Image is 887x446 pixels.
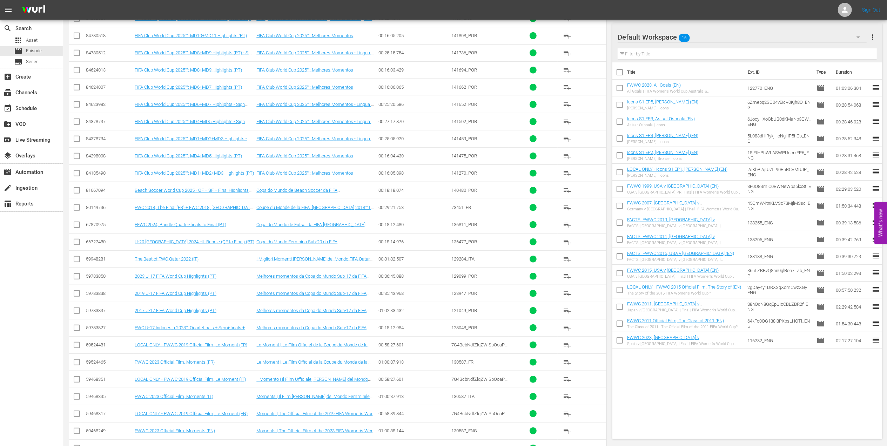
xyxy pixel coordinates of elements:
[4,73,12,81] span: Create
[378,222,449,227] div: 00:18:12.480
[563,341,571,349] span: playlist_add
[559,388,576,405] button: playlist_add
[559,319,576,336] button: playlist_add
[256,188,356,198] a: Copa do Mundo de Beach Soccer da FIFA [GEOGRAPHIC_DATA] 2025™: Melhores Momentos
[451,67,477,73] span: 141694_POR
[378,170,449,176] div: 00:16:05.398
[86,67,133,73] div: 84624013
[256,256,372,267] a: I Migliori Momenti [PERSON_NAME] del Mondo FIFA Qatar 2022
[256,308,369,318] a: Melhores momentos da Copa do Mundo Sub-17 da FIFA [GEOGRAPHIC_DATA] 2017™
[86,119,133,124] div: 84378737
[868,29,877,46] button: more_vert
[256,50,376,61] a: FIFA Club World Cup 2025™: Melhores Momentos - Língua de sinais
[256,119,376,129] a: FIFA Club World Cup 2025™: Melhores Momentos - Língua de sinais
[627,99,698,104] a: Icons S1 EP5, [PERSON_NAME] (EN)
[872,252,880,260] span: reorder
[378,239,449,244] div: 00:18:14.976
[378,136,449,141] div: 00:25:05.920
[135,308,216,313] a: 2017 U-17 FIFA World Cup Highlights (PT)
[627,308,742,312] div: Japan v [GEOGRAPHIC_DATA] | Final | FIFA Women's World Cup [GEOGRAPHIC_DATA] 2011™ | Full Match R...
[378,205,449,210] div: 00:29:21.753
[833,181,872,197] td: 02:29:03.520
[4,200,12,208] span: Reports
[817,168,825,176] span: Episode
[451,411,508,421] span: 7G4BcbNdfZlqZWiSbOoaPI_ENG
[256,394,372,404] a: Moments | Il Film [PERSON_NAME] del Mondo Femminile FIFA 2023
[256,222,376,232] a: Copa do Mundo de Futsal da FIFA [GEOGRAPHIC_DATA] 2024™: Melhores Momentos das Quartas de Final a...
[872,235,880,243] span: reorder
[86,291,133,296] div: 59783838
[86,50,133,55] div: 84780512
[563,117,571,126] span: playlist_add
[812,62,832,82] th: Type
[135,170,254,176] a: FIFA Club World Cup 2025™: MD1+MD2+MD3 Highlights (PT)
[135,239,254,244] a: U-20 [GEOGRAPHIC_DATA] 2024 HL Bundle (QF to Final) (PT)
[745,113,814,130] td: 6JooyHXoGbUB0dKMaNb3QW_ENG
[618,27,867,47] div: Default Workspace
[559,285,576,302] button: playlist_add
[451,428,477,433] span: 130587_ENG
[256,67,353,73] a: FIFA Club World Cup 2025™: Melhores Momentos
[872,319,880,327] span: reorder
[833,265,872,282] td: 01:50:02.293
[872,285,880,294] span: reorder
[4,104,12,113] span: Schedule
[378,85,449,90] div: 00:16:06.065
[4,88,12,97] span: Channels
[559,268,576,285] button: playlist_add
[559,148,576,164] button: playlist_add
[378,325,449,330] div: 00:18:12.984
[135,33,247,38] a: FIFA Club World Cup 2025™: MD10+MD11 Highlights (PT)
[563,221,571,229] span: playlist_add
[627,62,744,82] th: Title
[86,411,133,416] div: 59468317
[14,36,22,45] span: Asset
[451,359,473,365] span: 130587_FR
[627,207,742,211] div: Germany v [GEOGRAPHIC_DATA] | Final | FIFA Women's World Cup [GEOGRAPHIC_DATA] 2007™ | Full Match...
[745,248,814,265] td: 138188_ENG
[817,252,825,261] span: Episode
[86,205,133,210] div: 80149736
[559,130,576,147] button: playlist_add
[135,205,254,215] a: FWC 2018, The Final (FR) + FWC 2018, [GEOGRAPHIC_DATA] v [GEOGRAPHIC_DATA], Ext. Highlights
[135,377,246,382] a: LOCAL ONLY - FWWC 2019 Official Film, Le Moment (IT)
[86,342,133,347] div: 59524481
[256,239,356,250] a: Copa do Mundo Feminina Sub-20 da FIFA [GEOGRAPHIC_DATA] 2024™: Melhores Momentos
[627,335,702,345] a: FWWC 2023, [GEOGRAPHIC_DATA] v [GEOGRAPHIC_DATA] (EN)
[451,188,477,193] span: 140480_POR
[563,238,571,246] span: playlist_add
[256,85,353,90] a: FIFA Club World Cup 2025™: Melhores Momentos
[135,342,247,347] a: LOCAL ONLY - FWWC 2019 Official Film, Le Moment (FR)
[135,222,226,227] a: FFWC 2024, Bundle Quarter-finals to Final (PT)
[14,47,22,55] span: Episode
[135,119,248,129] a: FIFA Club World Cup 2025™: MD4+MD5 Highlights - Sign Language (PT)
[817,303,825,311] span: Episode
[4,168,12,176] span: Automation
[86,273,133,279] div: 59783850
[378,428,449,433] div: 01:00:38.144
[627,150,698,155] a: Icons S1 EP2, [PERSON_NAME] (EN)
[135,102,248,112] a: FIFA Club World Cup 2025™: MD6+MD7 Highlights - Sign Language (PT)
[86,222,133,227] div: 67870975
[256,428,376,439] a: Moments | The Official Film of the 2023 FIFA Women’s World Cup™
[627,156,698,161] div: [PERSON_NAME] Bronze | Icons
[563,100,571,109] span: playlist_add
[135,256,199,262] a: The Best of FWC Qatar 2022 (IT)
[451,136,477,141] span: 141459_POR
[451,85,477,90] span: 141662_POR
[745,298,814,315] td: 38nOdN8GqEpUioCBLZBR2f_ENG
[817,202,825,210] span: Episode
[135,136,250,147] a: FIFA Club World Cup 2025™: MD1+MD2+MD3 Highlights - Sign Language (PT)
[833,214,872,231] td: 00:39:13.586
[26,37,38,44] span: Asset
[868,33,877,41] span: more_vert
[862,7,880,13] a: Sign Out
[872,168,880,176] span: reorder
[817,101,825,109] span: Episode
[135,188,251,198] a: Beach Soccer World Cup 2025 - QF + SF + Final Highlights (PT)
[745,231,814,248] td: 138205_ENG
[451,50,477,55] span: 141736_POR
[563,66,571,74] span: playlist_add
[833,332,872,349] td: 02:17:27.104
[559,165,576,182] button: playlist_add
